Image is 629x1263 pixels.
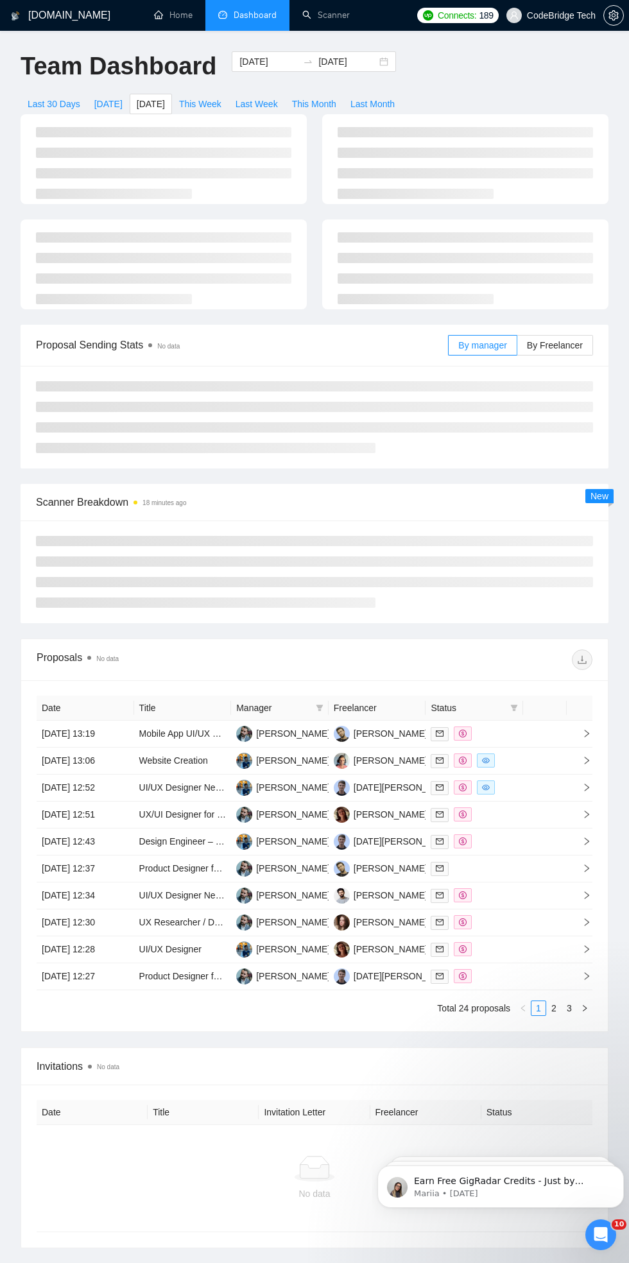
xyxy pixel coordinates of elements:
[334,807,350,823] img: AV
[482,784,490,791] span: eye
[47,1187,582,1201] div: No data
[234,10,277,21] span: Dashboard
[37,936,134,963] td: [DATE] 12:28
[236,782,330,792] a: SA[PERSON_NAME]
[236,728,330,738] a: KK[PERSON_NAME]
[139,755,208,766] a: Website Creation
[354,834,456,848] div: [DATE][PERSON_NAME]
[577,1001,592,1016] li: Next Page
[354,969,456,983] div: [DATE][PERSON_NAME]
[87,94,130,114] button: [DATE]
[531,1001,546,1016] li: 1
[172,94,228,114] button: This Week
[139,728,388,739] a: Mobile App UI/UX Design - Wireframing for English/Arabic App
[97,1063,119,1070] span: No data
[37,829,134,855] td: [DATE] 12:43
[37,882,134,909] td: [DATE] 12:34
[134,829,232,855] td: Design Engineer – Cross-Platform UI/UX Mapping & Figma Prototype (Desktop + Mobile)
[236,861,252,877] img: KK
[236,836,330,846] a: SA[PERSON_NAME]
[510,11,519,20] span: user
[334,726,350,742] img: DK
[303,56,313,67] span: to
[436,891,444,899] span: mail
[139,890,406,900] a: UI/UX Designer Needed for SaaS Web App (Figma ~ 60+ Screens)
[139,836,494,846] a: Design Engineer – Cross-Platform UI/UX Mapping & Figma Prototype (Desktop + Mobile)
[256,861,330,875] div: [PERSON_NAME]
[236,863,330,873] a: KK[PERSON_NAME]
[239,55,298,69] input: Start date
[37,721,134,748] td: [DATE] 13:19
[37,748,134,775] td: [DATE] 13:06
[334,728,427,738] a: DK[PERSON_NAME]
[37,855,134,882] td: [DATE] 12:37
[354,807,427,821] div: [PERSON_NAME]
[334,863,427,873] a: DK[PERSON_NAME]
[481,1100,592,1125] th: Status
[459,838,467,845] span: dollar
[334,889,427,900] a: AT[PERSON_NAME]
[21,94,87,114] button: Last 30 Days
[256,753,330,768] div: [PERSON_NAME]
[139,863,384,873] a: Product Designer for Next-Gen Career Development Platform
[236,726,252,742] img: KK
[547,1001,561,1015] a: 2
[334,941,350,958] img: AV
[236,780,252,796] img: SA
[436,864,444,872] span: mail
[36,337,448,353] span: Proposal Sending Stats
[334,968,350,984] img: IR
[508,698,521,717] span: filter
[134,882,232,909] td: UI/UX Designer Needed for SaaS Web App (Figma ~ 60+ Screens)
[236,97,278,111] span: Last Week
[236,915,252,931] img: KK
[612,1219,626,1230] span: 10
[231,696,329,721] th: Manager
[302,10,350,21] a: searchScanner
[256,969,330,983] div: [PERSON_NAME]
[585,1219,616,1250] iframe: Intercom live chat
[334,782,456,792] a: IR[DATE][PERSON_NAME]
[436,838,444,845] span: mail
[11,6,20,26] img: logo
[334,780,350,796] img: IR
[256,780,330,795] div: [PERSON_NAME]
[139,971,341,981] a: Product Designer for Web3 AI Automation Platform
[436,757,444,764] span: mail
[334,755,427,765] a: AK[PERSON_NAME]
[37,1100,148,1125] th: Date
[134,909,232,936] td: UX Researcher / Designer for Professional Services Projects
[228,94,285,114] button: Last Week
[459,730,467,737] span: dollar
[134,748,232,775] td: Website Creation
[256,726,330,741] div: [PERSON_NAME]
[329,696,426,721] th: Freelancer
[134,696,232,721] th: Title
[139,782,359,793] a: UI/UX Designer Needed for App Prototype in Figma/XD
[37,909,134,936] td: [DATE] 12:30
[303,56,313,67] span: swap-right
[236,889,330,900] a: KK[PERSON_NAME]
[256,915,330,929] div: [PERSON_NAME]
[437,1001,510,1016] li: Total 24 proposals
[354,942,427,956] div: [PERSON_NAME]
[459,757,467,764] span: dollar
[354,753,427,768] div: [PERSON_NAME]
[572,810,591,819] span: right
[562,1001,576,1015] a: 3
[36,494,593,510] span: Scanner Breakdown
[139,917,381,927] a: UX Researcher / Designer for Professional Services Projects
[334,970,456,981] a: IR[DATE][PERSON_NAME]
[256,834,330,848] div: [PERSON_NAME]
[527,340,583,350] span: By Freelancer
[236,809,330,819] a: KK[PERSON_NAME]
[134,936,232,963] td: UI/UX Designer
[134,855,232,882] td: Product Designer for Next-Gen Career Development Platform
[581,1004,589,1012] span: right
[436,972,444,980] span: mail
[37,1058,592,1074] span: Invitations
[157,343,180,350] span: No data
[479,8,493,22] span: 189
[37,802,134,829] td: [DATE] 12:51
